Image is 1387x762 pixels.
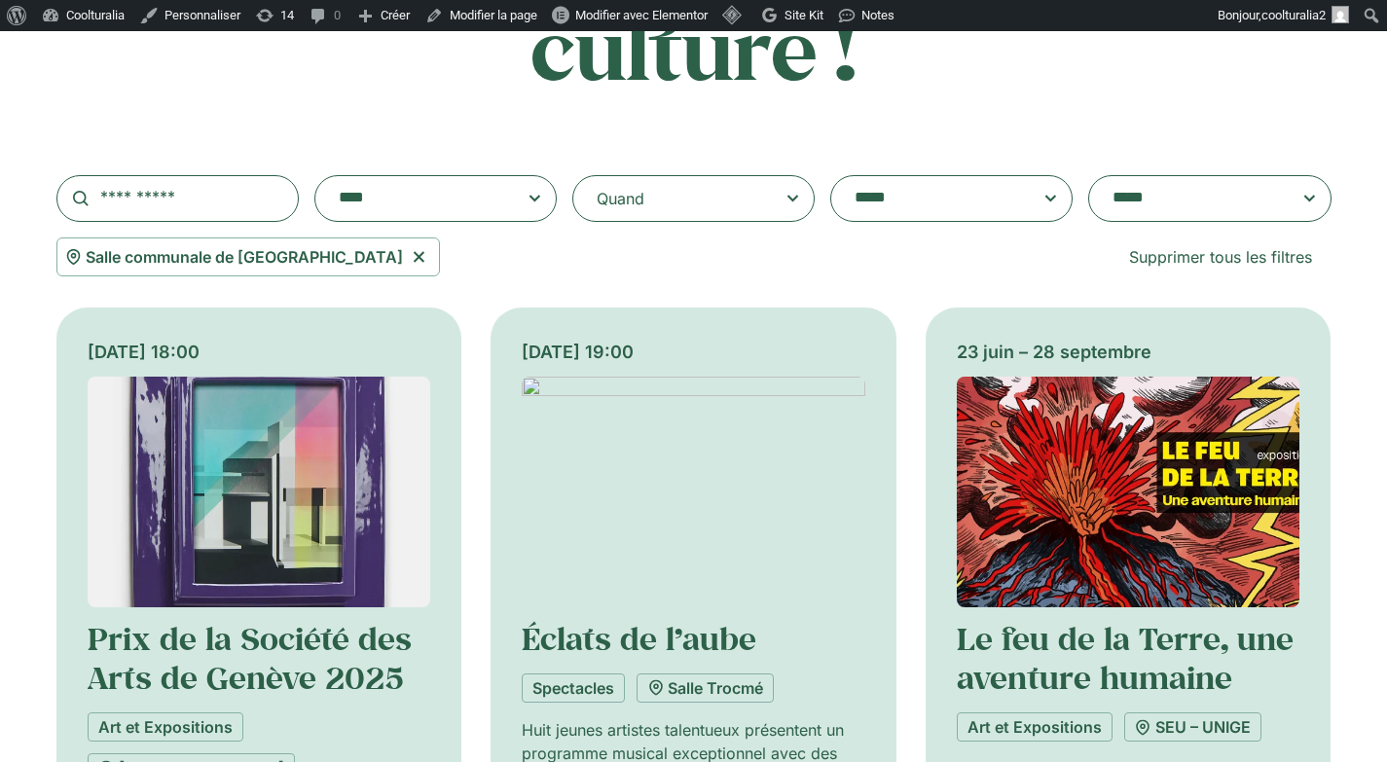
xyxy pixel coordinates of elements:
a: SEU – UNIGE [1124,712,1261,742]
a: Éclats de l’aube [522,618,756,659]
div: [DATE] 19:00 [522,339,865,365]
div: [DATE] 18:00 [88,339,431,365]
a: Art et Expositions [957,712,1113,742]
textarea: Search [855,185,1010,212]
span: coolturalia2 [1261,8,1326,22]
textarea: Search [1113,185,1268,212]
a: Supprimer tous les filtres [1110,237,1332,276]
textarea: Search [339,185,494,212]
span: Modifier avec Elementor [575,8,708,22]
span: Supprimer tous les filtres [1129,245,1312,269]
span: Site Kit [785,8,823,22]
a: Spectacles [522,673,625,703]
div: 23 juin – 28 septembre [957,339,1300,365]
span: Salle communale de [GEOGRAPHIC_DATA] [86,245,403,269]
a: Salle Trocmé [637,673,774,703]
a: Art et Expositions [88,712,243,742]
a: Le feu de la Terre, une aventure humaine [957,618,1294,698]
div: Quand [597,187,644,210]
a: Prix de la Société des Arts de Genève 2025 [88,618,412,698]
